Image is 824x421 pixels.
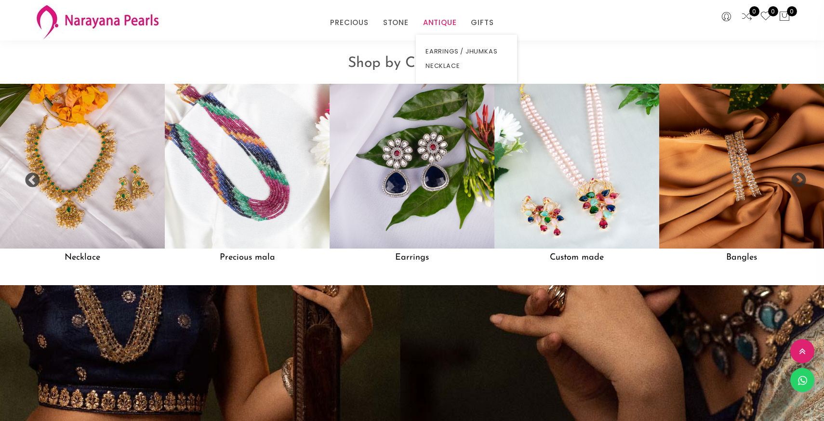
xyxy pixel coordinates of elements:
a: 0 [741,11,753,23]
button: Next [790,172,800,182]
span: 0 [768,6,778,16]
a: STONE [383,15,409,30]
img: Bangles [659,84,824,249]
h5: Precious mala [165,249,330,267]
img: Earrings [330,84,494,249]
img: Custom made [494,84,659,249]
a: ANTIQUE [423,15,457,30]
a: NECKLACE [425,59,507,73]
button: 0 [779,11,790,23]
a: GIFTS [471,15,493,30]
span: 0 [787,6,797,16]
img: Precious mala [165,84,330,249]
button: Previous [24,172,34,182]
a: 0 [760,11,771,23]
span: 0 [749,6,759,16]
h5: Custom made [494,249,659,267]
h5: Earrings [330,249,494,267]
h5: Bangles [659,249,824,267]
a: EARRINGS / JHUMKAS [425,44,507,59]
a: PRECIOUS [330,15,368,30]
